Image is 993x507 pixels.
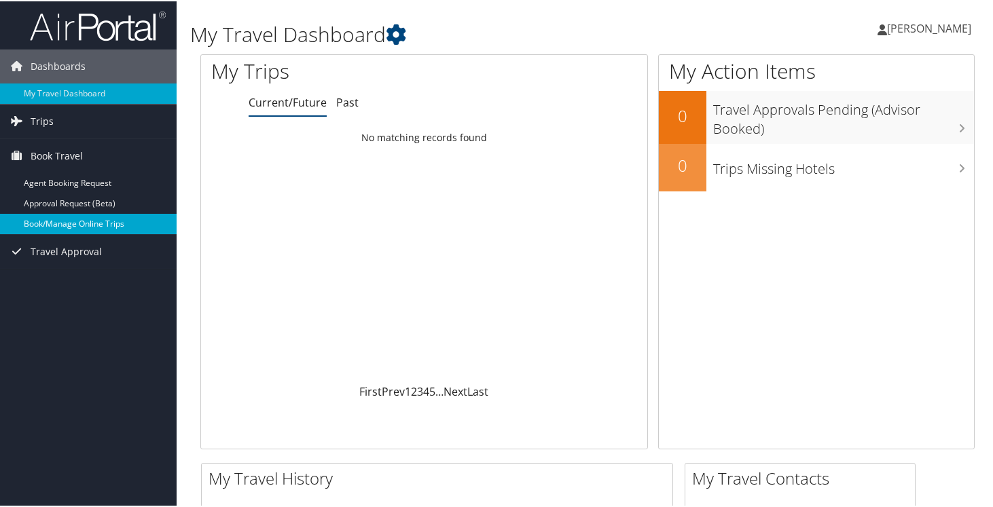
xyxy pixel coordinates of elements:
a: Next [444,383,467,398]
h3: Trips Missing Hotels [713,151,974,177]
a: [PERSON_NAME] [878,7,985,48]
span: Dashboards [31,48,86,82]
span: [PERSON_NAME] [887,20,971,35]
img: airportal-logo.png [30,9,166,41]
a: First [359,383,382,398]
a: Last [467,383,488,398]
h2: My Travel Contacts [692,466,915,489]
h2: 0 [659,153,706,176]
span: … [435,383,444,398]
h2: My Travel History [209,466,672,489]
a: 4 [423,383,429,398]
a: 3 [417,383,423,398]
h2: 0 [659,103,706,126]
a: 1 [405,383,411,398]
h3: Travel Approvals Pending (Advisor Booked) [713,92,974,137]
span: Trips [31,103,54,137]
a: Current/Future [249,94,327,109]
h1: My Trips [211,56,451,84]
a: 0Trips Missing Hotels [659,143,974,190]
td: No matching records found [201,124,647,149]
h1: My Travel Dashboard [190,19,720,48]
a: 2 [411,383,417,398]
a: 0Travel Approvals Pending (Advisor Booked) [659,90,974,142]
a: 5 [429,383,435,398]
span: Book Travel [31,138,83,172]
a: Past [336,94,359,109]
a: Prev [382,383,405,398]
h1: My Action Items [659,56,974,84]
span: Travel Approval [31,233,102,267]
